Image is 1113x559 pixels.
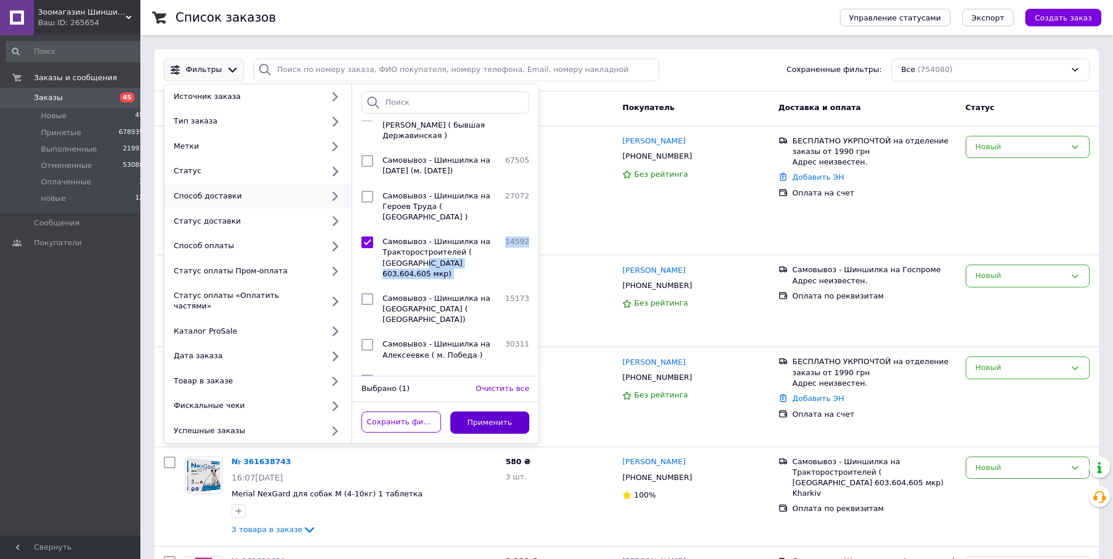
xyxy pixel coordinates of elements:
div: Самовывоз - Шиншилка на Тракторостроителей ( [GEOGRAPHIC_DATA] 603,604,605 мкр) [792,457,956,489]
div: Kharkiv [792,488,956,499]
span: Самовывоз - Шиншилка на [DATE] (м. [DATE]) [383,156,490,175]
span: 27072 [505,191,529,202]
a: Фото товару [185,457,222,494]
span: Самовывоз - Шиншилка на Героев Труда ( [GEOGRAPHIC_DATA] ) [383,191,490,221]
span: Управление статусами [849,13,941,22]
span: Заказы [34,92,63,103]
div: [PHONE_NUMBER] [620,149,694,164]
button: Экспорт [962,9,1014,26]
span: Самовывоз - Шиншилка на [GEOGRAPHIC_DATA] ( [GEOGRAPHIC_DATA]) [383,294,490,324]
div: Дата заказа [169,351,323,361]
div: Адрес неизвестен. [792,157,956,167]
span: 16:07[DATE] [232,473,283,482]
span: 45 [135,111,143,121]
div: Источник заказа [169,91,323,102]
span: Без рейтинга [634,299,688,307]
span: Оплаченные [41,177,91,187]
div: Новый [976,362,1066,374]
span: (754080) [918,65,953,74]
span: 678939 [119,128,143,138]
span: 14592 [505,236,529,248]
span: Новые [41,111,67,121]
div: Адрес неизвестен. [792,276,956,286]
div: БЕСПЛАТНО УКРПОЧТОЙ на отделение заказы от 1990 грн [792,356,956,378]
button: Сохранить фильтр [361,411,441,433]
img: Фото товару [185,457,222,493]
span: Фильтры [186,64,222,76]
a: № 361638743 [232,457,291,466]
span: Сохраненные фильтры: [787,64,882,76]
span: 12 [135,193,143,204]
div: Статус оплаты «Оплатить частями» [169,290,323,311]
a: [PERSON_NAME] [622,457,685,468]
span: 10250 [505,375,529,386]
span: 67505 [505,155,529,166]
div: БЕСПЛАТНО УКРПОЧТОЙ на отделение заказы от 1990 грн [792,136,956,157]
a: Создать заказ [1014,13,1101,22]
button: Применить [450,411,530,434]
span: Заказы и сообщения [34,73,117,83]
span: Самовывоз - Шиншилка на Алексеевке ( м. Победа ) [383,339,490,359]
span: 15173 [505,293,529,304]
div: Тип заказа [169,116,323,126]
div: Выбрано (1) [357,383,471,395]
div: Статус [169,166,323,176]
a: 3 товара в заказе [232,525,316,534]
a: [PERSON_NAME] [622,357,685,368]
div: Каталог ProSale [169,326,323,337]
span: Без рейтинга [634,170,688,179]
div: Новый [976,141,1066,153]
div: Самовывоз - Шиншилка на Госпроме [792,265,956,275]
span: Выполненные [41,144,97,155]
span: Покупатель [622,103,674,112]
div: Успешные заказы [169,426,323,436]
a: Добавить ЭН [792,394,844,403]
span: Самовывоз - Шиншилка на Фонвизина ( [GEOGRAPHIC_DATA] ) [383,375,490,405]
div: Оплата по реквизитам [792,291,956,301]
div: Статус оплаты Пром-оплата [169,266,323,276]
div: Оплата на счет [792,188,956,198]
div: Адрес неизвестен. [792,378,956,389]
span: 3 шт. [505,472,526,481]
h1: Список заказов [175,11,276,25]
div: [PHONE_NUMBER] [620,370,694,385]
div: Фискальные чеки [169,400,323,411]
span: Экспорт [971,13,1004,22]
span: 45 [120,92,135,102]
span: Без рейтинга [634,390,688,399]
div: [PHONE_NUMBER] [620,278,694,293]
div: Статус доставки [169,216,323,227]
button: Создать заказ [1025,9,1101,26]
div: Способ оплаты [169,241,323,251]
span: Очистить все [475,384,529,393]
span: новые [41,193,66,204]
div: Новый [976,462,1066,474]
a: [PERSON_NAME] [622,265,685,276]
span: Доставка и оплата [778,103,861,112]
span: Самовывоз - Шиншилка [PERSON_NAME] ( бывшая Державинская ) [383,110,485,140]
span: 580 ₴ [505,457,530,466]
div: Товар в заказе [169,376,323,386]
span: Все [901,64,915,76]
div: Оплата на счет [792,409,956,420]
a: Добавить ЭН [792,173,844,181]
input: Поиск [6,41,144,62]
a: Merial NexGard для собак M (4-10кг) 1 таблетка [232,489,422,498]
span: Отмененные [41,160,92,171]
div: Новый [976,270,1066,282]
span: Создать заказ [1035,13,1092,22]
span: Принятые [41,128,81,138]
button: Управление статусами [840,9,950,26]
span: 21993 [123,144,143,155]
input: Поиск [361,91,529,114]
div: Ваш ID: 265654 [38,18,140,28]
span: Статус [966,103,995,112]
span: Покупатели [34,238,82,248]
span: Самовывоз - Шиншилка на Тракторостроителей ( [GEOGRAPHIC_DATA] 603,604,605 мкр) [383,237,490,278]
span: Сообщения [34,218,80,228]
span: Сохранить фильтр [367,417,436,428]
a: [PERSON_NAME] [622,136,685,147]
span: 3 товара в заказе [232,525,302,534]
div: Способ доставки [169,191,323,201]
